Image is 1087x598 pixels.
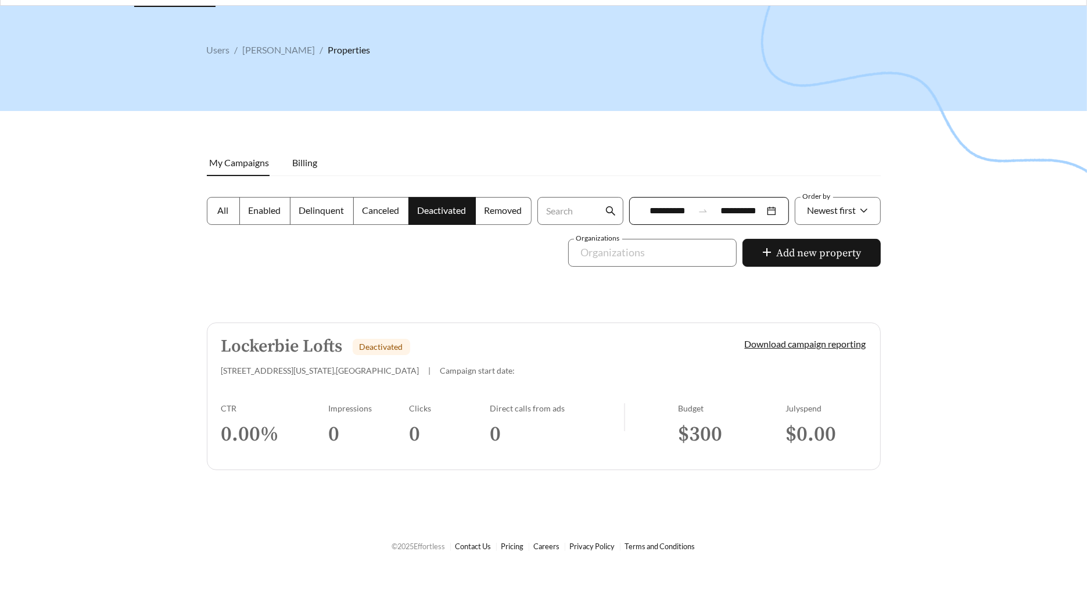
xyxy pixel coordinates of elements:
a: Download campaign reporting [745,338,866,349]
div: July spend [785,403,866,413]
span: [STREET_ADDRESS][US_STATE] , [GEOGRAPHIC_DATA] [221,366,419,375]
div: CTR [221,403,329,413]
img: line [624,403,625,431]
div: Impressions [329,403,410,413]
span: Deactivated [360,342,403,352]
h3: 0.00 % [221,421,329,447]
h3: $ 300 [678,421,785,447]
button: plusAdd new property [742,239,881,267]
span: Enabled [249,205,281,216]
a: Lockerbie LoftsDeactivated[STREET_ADDRESS][US_STATE],[GEOGRAPHIC_DATA]|Campaign start date:Downlo... [207,323,881,470]
span: My Campaigns [210,157,270,168]
span: Billing [293,157,318,168]
div: Budget [678,403,785,413]
h3: 0 [329,421,410,447]
div: Clicks [409,403,490,413]
span: Deactivated [418,205,467,216]
h3: $ 0.00 [785,421,866,447]
span: to [698,206,708,216]
span: Removed [485,205,522,216]
span: Add new property [777,245,862,261]
h3: 0 [490,421,624,447]
span: Delinquent [299,205,345,216]
span: | [429,366,431,375]
span: plus [762,247,772,260]
span: All [218,205,229,216]
h5: Lockerbie Lofts [221,337,343,356]
span: swap-right [698,206,708,216]
span: Newest first [808,205,856,216]
h3: 0 [409,421,490,447]
span: search [605,206,616,216]
div: Direct calls from ads [490,403,624,413]
span: Canceled [363,205,400,216]
span: Campaign start date: [440,366,515,375]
